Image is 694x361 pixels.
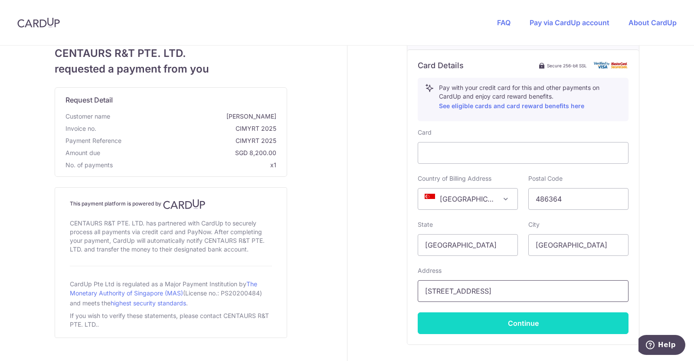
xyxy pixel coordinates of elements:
span: CENTAURS R&T PTE. LTD. [55,46,287,61]
a: See eligible cards and card reward benefits here [439,102,584,109]
a: Pay via CardUp account [530,18,609,27]
span: x1 [270,161,276,169]
div: CardUp Pte Ltd is regulated as a Major Payment Institution by (License no.: PS20200484) and meets... [70,277,272,310]
span: Singapore [418,189,517,209]
input: Example 123456 [528,188,629,210]
img: CardUp [163,199,206,209]
span: requested a payment from you [55,61,287,77]
span: SGD 8,200.00 [104,149,276,157]
h4: This payment platform is powered by [70,199,272,209]
span: translation missing: en.payment_reference [65,137,121,144]
img: CardUp [17,17,60,28]
span: Amount due [65,149,100,157]
label: Address [418,266,442,275]
span: Invoice no. [65,124,96,133]
button: Continue [418,312,629,334]
div: If you wish to verify these statements, please contact CENTAURS R&T PTE. LTD.. [70,310,272,331]
label: Card [418,128,432,137]
iframe: Secure card payment input frame [425,148,621,158]
a: FAQ [497,18,511,27]
iframe: Opens a widget where you can find more information [638,335,685,357]
label: State [418,220,433,229]
label: Postal Code [528,174,563,183]
label: City [528,220,540,229]
span: Customer name [65,112,110,121]
a: About CardUp [629,18,677,27]
p: Pay with your credit card for this and other payments on CardUp and enjoy card reward benefits. [439,83,621,111]
a: highest security standards [111,299,186,307]
img: card secure [594,62,629,69]
span: Secure 256-bit SSL [547,62,587,69]
span: CIMYRT 2025 [100,124,276,133]
span: Singapore [418,188,518,210]
h6: Card Details [418,60,464,71]
span: [PERSON_NAME] [114,112,276,121]
span: translation missing: en.request_detail [65,96,113,104]
span: No. of payments [65,161,113,169]
div: CENTAURS R&T PTE. LTD. has partnered with CardUp to securely process all payments via credit card... [70,217,272,255]
span: CIMYRT 2025 [125,136,276,145]
label: Country of Billing Address [418,174,491,183]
